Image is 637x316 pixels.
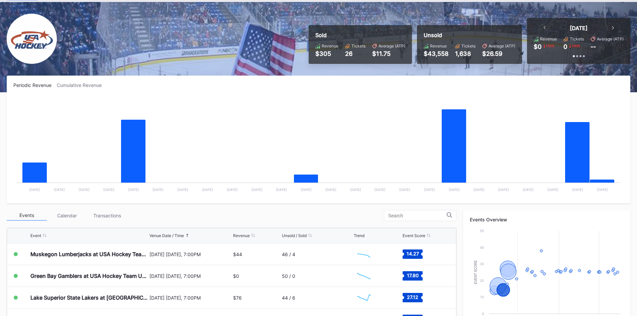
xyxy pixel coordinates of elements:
text: [DATE] [276,188,287,192]
text: [DATE] [177,188,188,192]
div: 100 % [545,43,555,48]
text: 20 [480,279,484,283]
div: Unsold / Sold [282,233,307,238]
input: Search [388,213,447,218]
text: [DATE] [424,188,435,192]
div: Green Bay Gamblers at USA Hockey Team U-17 [30,273,148,279]
div: Revenue [430,43,447,48]
div: Average (ATP) [379,43,405,48]
div: $43,558 [424,50,448,57]
text: [DATE] [227,188,238,192]
text: [DATE] [572,188,583,192]
div: -- [591,43,596,50]
text: Event Score [474,260,477,284]
div: Average (ATP) [489,43,515,48]
text: [DATE] [301,188,312,192]
div: [DATE] [570,25,588,31]
div: $26.59 [482,50,515,57]
div: Venue Date / Time [149,233,184,238]
text: 40 [480,245,484,249]
text: [DATE] [251,188,262,192]
text: [DATE] [29,188,40,192]
text: 30 [480,262,484,266]
text: [DATE] [597,188,608,192]
text: 50 [480,229,484,233]
div: Events Overview [470,217,624,222]
div: Cumulative Revenue [57,82,107,88]
div: Calendar [47,210,87,221]
div: Event Score [403,233,425,238]
div: 46 / 4 [282,251,295,257]
svg: Chart title [354,268,374,284]
text: [DATE] [399,188,410,192]
div: 26 [345,50,365,57]
div: Transactions [87,210,127,221]
text: 27.12 [407,294,418,300]
div: $0 [233,273,239,279]
div: Periodic Revenue [13,82,57,88]
img: USA_Hockey_Secondary.png [7,14,57,64]
text: [DATE] [152,188,164,192]
text: [DATE] [54,188,65,192]
div: Tickets [570,36,584,41]
div: Revenue [233,233,250,238]
text: [DATE] [103,188,114,192]
div: Tickets [351,43,365,48]
text: [DATE] [547,188,558,192]
div: [DATE] [DATE], 7:00PM [149,295,232,301]
text: 17.80 [407,273,418,278]
div: [DATE] [DATE], 7:00PM [149,273,232,279]
div: Sold [315,32,405,38]
text: 10 [480,295,484,299]
svg: Chart title [354,246,374,262]
div: Average (ATP) [597,36,624,41]
div: 100 % [571,43,581,48]
text: [DATE] [473,188,485,192]
div: Event [30,233,41,238]
text: [DATE] [498,188,509,192]
text: 0 [482,312,484,316]
div: $11.75 [372,50,405,57]
div: Trend [354,233,364,238]
text: [DATE] [128,188,139,192]
div: 44 / 6 [282,295,295,301]
text: [DATE] [202,188,213,192]
text: [DATE] [325,188,336,192]
text: [DATE] [523,188,534,192]
div: Revenue [322,43,338,48]
text: [DATE] [375,188,386,192]
div: $76 [233,295,242,301]
div: Unsold [424,32,515,38]
text: [DATE] [79,188,90,192]
div: $0 [534,43,542,50]
div: $305 [315,50,338,57]
div: 0 [563,43,567,50]
text: [DATE] [350,188,361,192]
text: [DATE] [449,188,460,192]
text: 14.27 [406,251,419,256]
div: Events [7,210,47,221]
div: Lake Superior State Lakers at [GEOGRAPHIC_DATA] Hockey NTDP U-18 [30,294,148,301]
div: $44 [233,251,242,257]
div: Revenue [540,36,557,41]
div: [DATE] [DATE], 7:00PM [149,251,232,257]
div: Tickets [461,43,475,48]
div: Muskegon Lumberjacks at USA Hockey Team U-17 [30,251,148,257]
div: 50 / 0 [282,273,295,279]
svg: Chart title [354,289,374,306]
div: 1,638 [455,50,475,57]
svg: Chart title [13,96,624,197]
